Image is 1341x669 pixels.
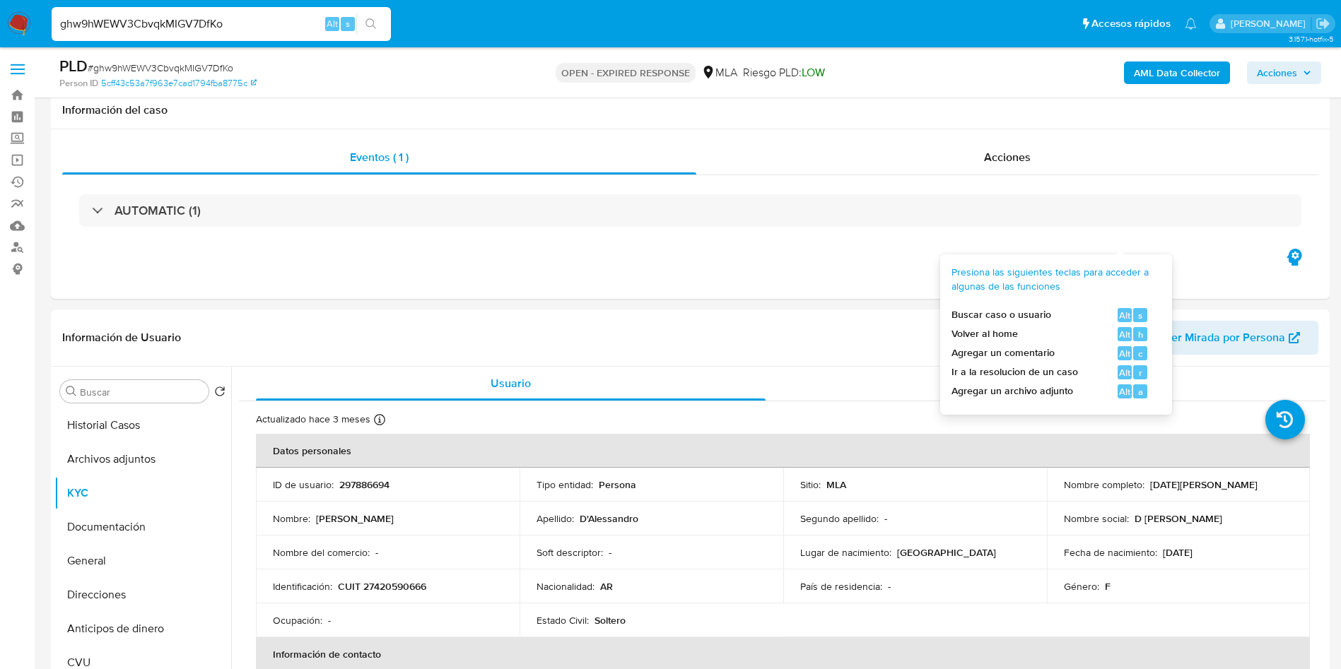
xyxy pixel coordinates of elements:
b: PLD [59,54,88,77]
span: Volver al home [951,327,1018,341]
p: Estado Civil : [537,614,589,627]
p: yesica.facco@mercadolibre.com [1231,17,1311,30]
h1: Información del caso [62,103,1318,117]
p: [DATE] [1163,546,1193,559]
p: Lugar de nacimiento : [800,546,891,559]
p: Segundo apellido : [800,512,879,525]
p: [DATE][PERSON_NAME] [1150,478,1258,491]
span: Usuario [491,375,531,391]
span: Alt [1119,309,1130,322]
span: Eventos ( 1 ) [350,149,409,165]
button: Acciones [1247,61,1321,84]
span: c [1138,347,1142,360]
a: Notificaciones [1185,18,1197,30]
div: AUTOMATIC (1) [79,194,1301,227]
p: Ocupación : [273,614,322,627]
a: Salir [1316,16,1330,31]
span: Alt [1119,347,1130,360]
button: Ver Mirada por Persona [1146,321,1318,355]
span: Alt [1119,385,1130,398]
p: ID de usuario : [273,478,334,491]
button: Volver al orden por defecto [214,386,226,401]
span: Acciones [984,149,1031,165]
span: h [1138,328,1143,341]
span: Agregar un archivo adjunto [951,384,1073,398]
button: Anticipos de dinero [54,612,231,646]
p: Tipo entidad : [537,478,593,491]
span: Alt [1119,366,1130,379]
p: - [888,580,891,593]
p: Nacionalidad : [537,580,595,593]
p: [GEOGRAPHIC_DATA] [897,546,996,559]
p: Identificación : [273,580,332,593]
p: - [328,614,331,627]
p: Nombre del comercio : [273,546,370,559]
span: Buscar caso o usuario [951,308,1051,322]
span: # ghw9hWEWV3CbvqkMIGV7DfKo [88,61,233,75]
p: [PERSON_NAME] [316,512,394,525]
span: r [1139,366,1142,379]
p: 297886694 [339,478,390,491]
p: - [375,546,378,559]
button: KYC [54,476,231,510]
button: Historial Casos [54,408,231,442]
div: MLA [701,65,737,81]
h1: Información de Usuario [62,331,181,345]
p: Apellido : [537,512,574,525]
input: Buscar usuario o caso... [52,15,391,33]
span: s [1138,309,1142,322]
a: 5cff43c53a7f963e7cad1794fba8775c [101,77,257,90]
p: Género : [1064,580,1099,593]
p: AR [600,580,613,593]
p: País de residencia : [800,580,882,593]
span: Accesos rápidos [1091,16,1171,31]
p: - [884,512,887,525]
button: Documentación [54,510,231,544]
button: Buscar [66,386,77,397]
p: Persona [599,478,636,491]
button: General [54,544,231,578]
span: Ir a la resolucion de un caso [951,365,1078,379]
b: AML Data Collector [1134,61,1220,84]
span: a [1138,385,1143,398]
p: Sitio : [800,478,821,491]
span: Alt [327,17,338,30]
span: LOW [802,64,825,81]
span: Alt [1119,328,1130,341]
p: - [609,546,611,559]
p: OPEN - EXPIRED RESPONSE [556,63,696,83]
p: MLA [826,478,846,491]
th: Datos personales [256,434,1310,468]
p: D'Alessandro [580,512,638,525]
button: AML Data Collector [1124,61,1230,84]
p: Nombre social : [1064,512,1129,525]
span: Agregar un comentario [951,346,1055,360]
button: search-icon [356,14,385,34]
b: Person ID [59,77,98,90]
p: Soltero [595,614,626,627]
h3: AUTOMATIC (1) [115,203,201,218]
span: Acciones [1257,61,1297,84]
p: F [1105,580,1111,593]
p: Soft descriptor : [537,546,603,559]
p: Actualizado hace 3 meses [256,413,370,426]
span: s [346,17,350,30]
p: Fecha de nacimiento : [1064,546,1157,559]
span: Ver Mirada por Persona [1164,321,1285,355]
p: CUIT 27420590666 [338,580,426,593]
span: Riesgo PLD: [743,65,825,81]
p: Nombre : [273,512,310,525]
span: Presiona las siguientes teclas para acceder a algunas de las funciones [951,266,1149,293]
p: Nombre completo : [1064,478,1144,491]
p: D [PERSON_NAME] [1135,512,1222,525]
input: Buscar [80,386,203,398]
button: Archivos adjuntos [54,442,231,476]
button: Direcciones [54,578,231,612]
